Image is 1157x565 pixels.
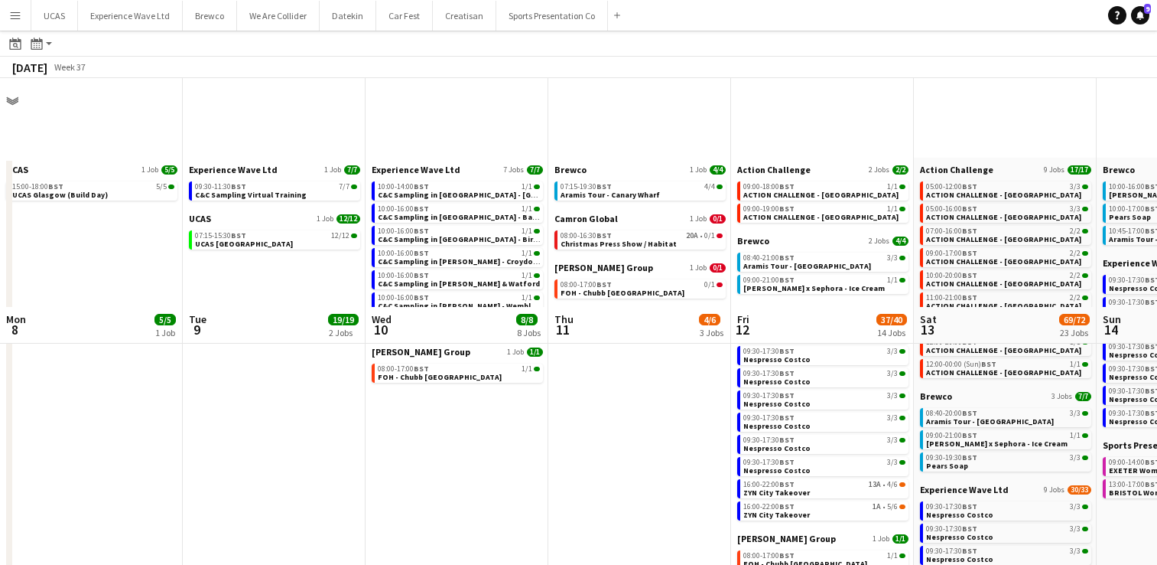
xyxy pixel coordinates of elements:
span: 0/1 [710,263,726,273]
span: BST [962,181,977,191]
span: 3/3 [887,370,898,377]
span: Camron Global [554,213,618,224]
span: ACTION CHALLENGE - LONDON [743,190,899,200]
span: ACTION CHALLENGE - LONDON [926,234,1081,244]
button: We Are Collider [237,1,320,31]
a: 10:00-16:00BST1/1C&C Sampling in [PERSON_NAME] & Watford [378,270,540,288]
span: C&C Sampling in Dhamecha - Birmingham & West Bromwich [378,234,654,244]
span: C&C Sampling in Dhamecha - Barking & Leighton [378,212,595,222]
span: 07:15-15:30 [195,232,246,240]
span: Mace Group [554,262,653,273]
a: 07:00-16:00BST2/2ACTION CHALLENGE - [GEOGRAPHIC_DATA] [926,226,1088,243]
a: 9 [1131,6,1149,24]
span: 10:00-16:00 [378,272,429,279]
span: BST [779,181,795,191]
span: 4/4 [710,165,726,175]
a: 09:30-17:30BST3/3Nespresso Costco [743,413,905,430]
span: BST [962,524,977,534]
span: Estée Lauder x Sephora - Ice Cream [743,283,885,293]
span: Aramis Tour - Leicester [926,416,1054,426]
span: BST [962,292,977,302]
span: Experience Wave Ltd [189,164,278,175]
span: Experience Wave Ltd [372,164,460,175]
a: 09:30-17:30BST3/3Nespresso Costco [743,346,905,364]
span: 3/3 [1070,525,1081,533]
span: 09:30-17:30 [743,436,795,444]
span: BST [48,181,63,191]
a: UCAS1 Job12/12 [189,213,360,224]
a: 15:00-18:00BST5/5UCAS Glasgow (Build Day) [12,181,174,199]
a: 05:00-16:00BST3/3ACTION CHALLENGE - [GEOGRAPHIC_DATA] [926,204,1088,221]
button: Datekin [320,1,376,31]
span: 1A [873,503,881,511]
span: 16:00-22:00 [743,481,795,488]
div: Experience Wave Ltd9 Jobs30/3309:30-17:30BST3/3Nespresso Costco09:30-17:30BST3/3Nespresso Costco0... [737,306,908,533]
a: 10:00-16:00BST1/1C&C Sampling in [GEOGRAPHIC_DATA] - Birmingham & [GEOGRAPHIC_DATA] [378,226,540,243]
span: BST [779,204,795,214]
span: 3/3 [887,459,898,466]
span: 13A [869,481,881,488]
span: 5/5 [156,183,167,191]
a: 09:00-19:00BST1/1ACTION CHALLENGE - [GEOGRAPHIC_DATA] [743,204,905,221]
span: 09:00-18:00 [743,183,795,191]
span: 1 Job [317,214,333,224]
a: 09:30-19:30BST3/3Pears Soap [926,452,1088,470]
span: Nespresso Costco [743,465,811,475]
span: 7/7 [1075,392,1091,401]
a: 09:30-17:30BST3/3Nespresso Costco [926,524,1088,541]
a: 12:00-00:00 (Sun)BST1/1ACTION CHALLENGE - [GEOGRAPHIC_DATA] [926,359,1088,377]
span: 5/6 [887,503,898,511]
span: Christmas Press Show / Habitat [561,239,677,249]
a: 09:00-17:00BST2/2ACTION CHALLENGE - [GEOGRAPHIC_DATA] [926,248,1088,266]
span: 1/1 [522,365,532,373]
span: BST [779,368,795,378]
span: BST [596,230,612,240]
span: 2/2 [1070,272,1081,279]
a: 09:00-21:00BST1/1[PERSON_NAME] x Sephora - Ice Cream [743,275,905,292]
span: 3/3 [887,348,898,355]
a: 09:00-21:00BST1/1[PERSON_NAME] x Sephora - Ice Cream [926,430,1088,448]
span: 3/3 [1070,205,1081,213]
span: 2 Jobs [869,237,889,246]
span: 30/33 [1068,485,1091,495]
span: Brewco [737,235,769,247]
button: UCAS [31,1,78,31]
span: 3/3 [1070,454,1081,462]
a: 10:00-20:00BST2/2ACTION CHALLENGE - [GEOGRAPHIC_DATA] [926,270,1088,288]
span: 09:30-19:30 [926,454,977,462]
span: Action Challenge [737,164,811,175]
span: 9 [1144,4,1151,14]
span: 4/4 [704,183,715,191]
span: C&C Sampling Virtual Training [195,190,307,200]
span: BST [962,430,977,440]
div: UCAS1 Job5/515:00-18:00BST5/5UCAS Glasgow (Build Day) [6,164,177,204]
span: 2/2 [1070,250,1081,257]
span: 4/4 [892,237,908,246]
span: 7 Jobs [503,165,524,175]
a: 16:00-22:00BST1A•5/6ZYN City Takeover [743,501,905,519]
span: 3 Jobs [1051,392,1072,401]
span: Mace Group [372,346,470,358]
span: BST [779,346,795,356]
span: ZYN City Takeover [743,510,810,520]
span: C&C Sampling in Dhamecha - Enfield & Watford [378,279,540,289]
span: ACTION CHALLENGE - LONDON [926,367,1081,377]
a: 08:40-20:00BST3/3Aramis Tour - [GEOGRAPHIC_DATA] [926,408,1088,426]
span: 1/1 [887,205,898,213]
a: Action Challenge2 Jobs2/2 [737,164,908,175]
div: [PERSON_NAME] Group1 Job0/108:00-17:00BST0/1FOH - Chubb [GEOGRAPHIC_DATA] [554,262,726,302]
span: 10:00-16:00 [378,227,429,235]
span: ACTION CHALLENGE - LONDON [926,279,1081,289]
span: 1 Job [507,348,524,357]
span: 3/3 [887,436,898,444]
span: 10:00-16:00 [378,250,429,257]
span: Nespresso Costco [743,377,811,387]
span: ACTION CHALLENGE - LONDON [926,345,1081,355]
a: 08:40-21:00BST3/3Aramis Tour - [GEOGRAPHIC_DATA] [743,253,905,270]
span: BST [981,359,996,369]
a: 09:00-18:00BST1/1ACTION CHALLENGE - [GEOGRAPHIC_DATA] [743,181,905,199]
span: Brewco [920,390,952,402]
span: ACTION CHALLENGE - LONDON [743,212,899,222]
span: 3/3 [1070,503,1081,511]
span: 1/1 [1070,432,1081,439]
